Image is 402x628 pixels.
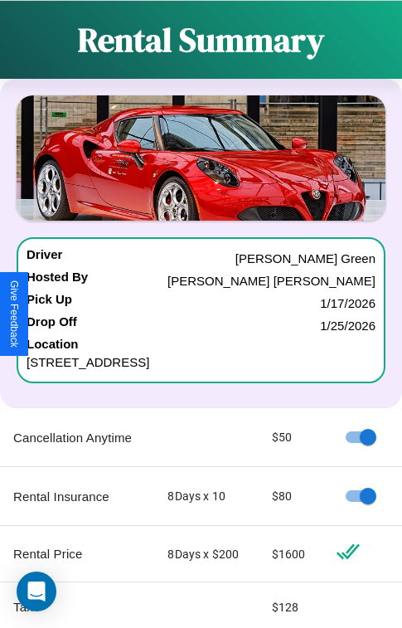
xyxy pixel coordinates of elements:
td: $ 80 [259,467,322,526]
div: Give Feedback [8,280,20,348]
p: 1 / 25 / 2026 [320,314,375,337]
p: 1 / 17 / 2026 [320,292,375,314]
p: Cancellation Anytime [13,426,141,449]
p: Rental Insurance [13,485,141,508]
p: [PERSON_NAME] Green [235,247,375,270]
td: $ 50 [259,408,322,467]
h4: Location [27,337,375,351]
h4: Hosted By [27,270,88,292]
h1: Rental Summary [78,17,324,62]
h4: Driver [27,247,62,270]
td: 8 Days x $ 200 [154,526,258,582]
p: [PERSON_NAME] [PERSON_NAME] [167,270,375,292]
div: Open Intercom Messenger [17,572,56,611]
p: [STREET_ADDRESS] [27,351,375,373]
td: $ 1600 [259,526,322,582]
h4: Pick Up [27,292,72,314]
p: Tax [13,596,141,618]
h4: Drop Off [27,314,77,337]
p: Rental Price [13,543,141,565]
td: 8 Days x 10 [154,467,258,526]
